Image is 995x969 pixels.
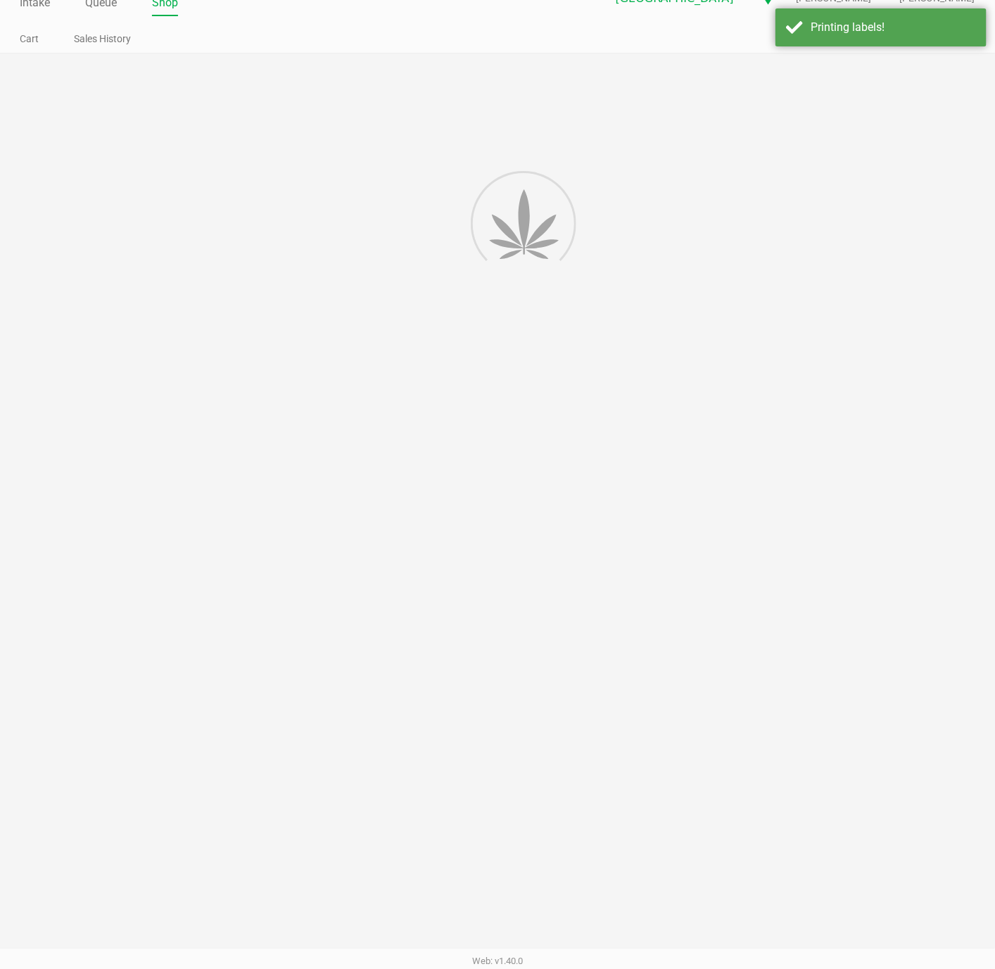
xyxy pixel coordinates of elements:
[74,30,131,48] a: Sales History
[472,956,523,966] span: Web: v1.40.0
[811,19,976,36] div: Printing labels!
[20,30,39,48] a: Cart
